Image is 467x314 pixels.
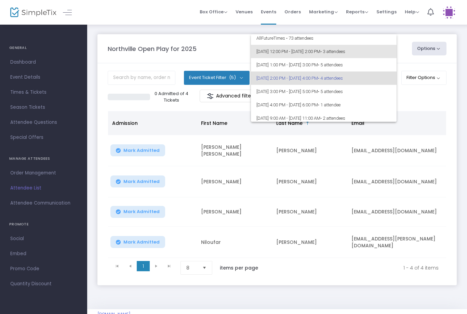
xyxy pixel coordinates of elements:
[256,112,391,125] span: [DATE] 9:00 AM - [DATE] 11:00 AM
[320,49,345,54] span: • 3 attendees
[318,76,343,81] span: • 4 attendees
[256,85,391,98] span: [DATE] 3:00 PM - [DATE] 5:00 PM
[256,45,391,58] span: [DATE] 12:00 PM - [DATE] 2:00 PM
[256,31,391,45] span: All Future Times • 73 attendees
[318,102,341,107] span: • 1 attendee
[320,116,345,121] span: • 2 attendees
[318,62,343,67] span: • 5 attendees
[256,71,391,85] span: [DATE] 2:00 PM - [DATE] 4:00 PM
[256,58,391,71] span: [DATE] 1:00 PM - [DATE] 3:00 PM
[256,98,391,112] span: [DATE] 4:00 PM - [DATE] 6:00 PM
[318,89,343,94] span: • 5 attendees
